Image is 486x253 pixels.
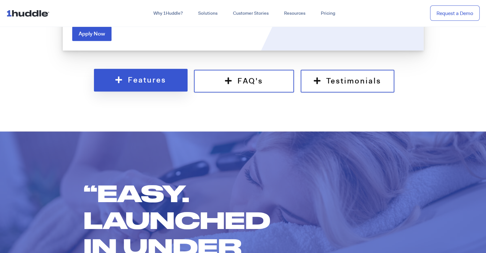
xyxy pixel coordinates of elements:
[313,8,343,19] a: Pricing
[326,76,381,86] span: Testimonials
[128,75,166,85] span: Features
[6,7,52,19] img: ...
[430,5,480,21] a: Request a Demo
[72,27,112,41] a: Apply Now
[146,8,190,19] a: Why 1Huddle?
[194,70,294,92] a: FAQ's
[237,76,263,86] span: FAQ's
[190,8,225,19] a: Solutions
[94,69,188,91] a: Features
[79,31,105,36] span: Apply Now
[225,8,276,19] a: Customer Stories
[276,8,313,19] a: Resources
[301,70,394,92] a: Testimonials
